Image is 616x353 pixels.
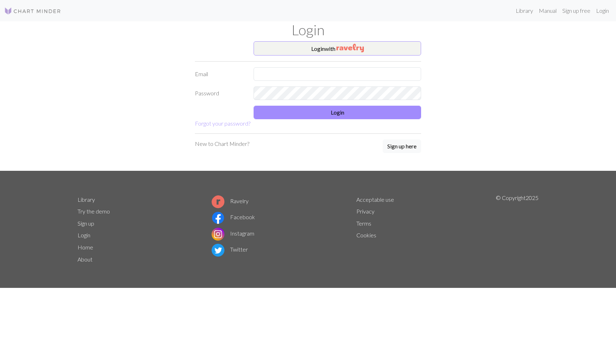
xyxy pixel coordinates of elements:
[78,244,93,251] a: Home
[191,86,249,100] label: Password
[195,120,250,127] a: Forgot your password?
[254,41,421,56] button: Loginwith
[78,232,90,238] a: Login
[593,4,612,18] a: Login
[254,106,421,119] button: Login
[559,4,593,18] a: Sign up free
[356,208,375,215] a: Privacy
[513,4,536,18] a: Library
[78,196,95,203] a: Library
[73,21,543,38] h1: Login
[212,195,224,208] img: Ravelry logo
[212,228,224,241] img: Instagram logo
[78,208,110,215] a: Try the demo
[212,214,255,220] a: Facebook
[336,44,364,52] img: Ravelry
[356,196,394,203] a: Acceptable use
[195,139,249,148] p: New to Chart Minder?
[191,67,249,81] label: Email
[212,230,254,237] a: Instagram
[496,194,538,265] p: © Copyright 2025
[212,244,224,257] img: Twitter logo
[212,211,224,224] img: Facebook logo
[356,220,371,227] a: Terms
[212,246,248,253] a: Twitter
[78,256,92,263] a: About
[536,4,559,18] a: Manual
[383,139,421,154] a: Sign up here
[78,220,94,227] a: Sign up
[356,232,376,238] a: Cookies
[4,7,61,15] img: Logo
[212,197,249,204] a: Ravelry
[383,139,421,153] button: Sign up here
